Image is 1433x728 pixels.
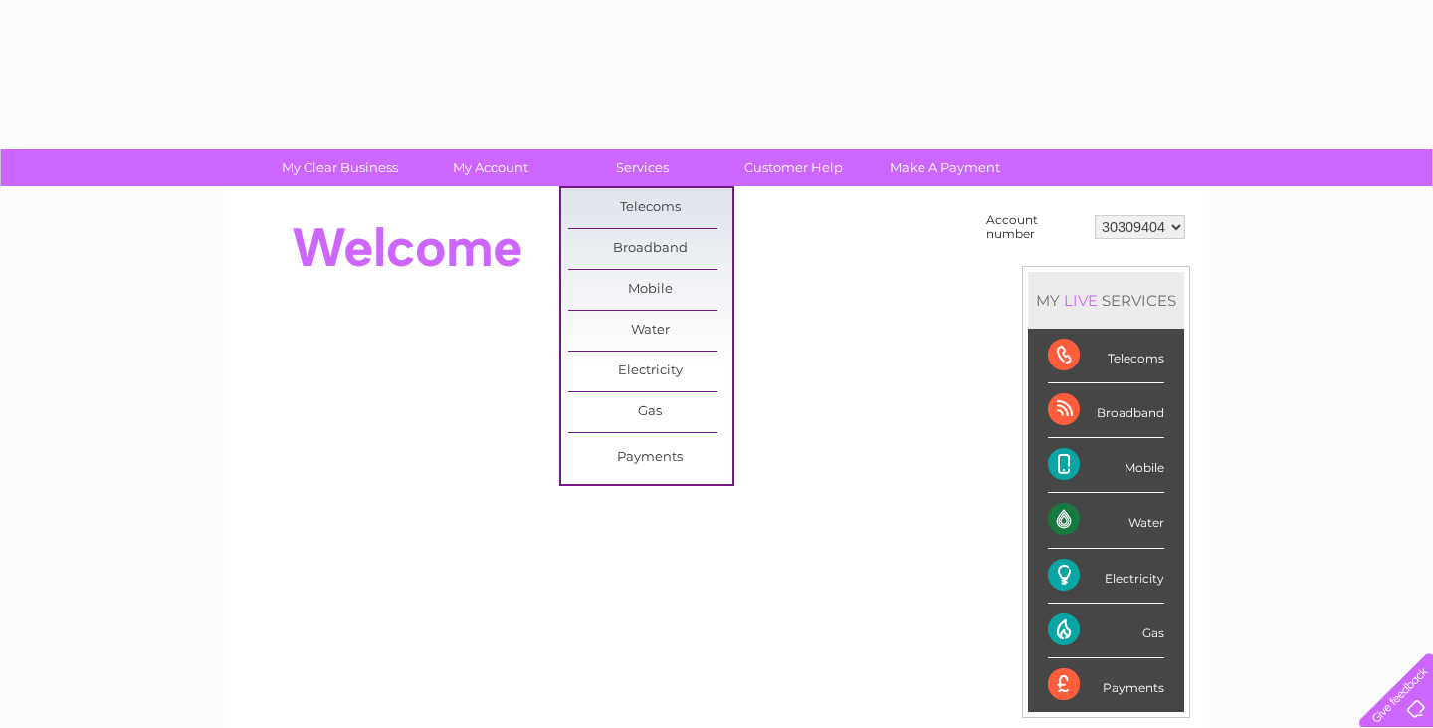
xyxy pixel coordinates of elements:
a: My Clear Business [258,149,422,186]
a: Payments [568,438,732,478]
div: Payments [1048,658,1164,712]
a: Electricity [568,352,732,391]
div: MY SERVICES [1028,272,1184,329]
div: Telecoms [1048,329,1164,383]
a: Mobile [568,270,732,310]
div: Electricity [1048,549,1164,604]
a: Water [568,311,732,351]
div: Broadband [1048,383,1164,438]
a: Customer Help [712,149,876,186]
td: Account number [981,208,1090,246]
div: Gas [1048,604,1164,658]
a: Gas [568,392,732,432]
a: My Account [409,149,573,186]
div: Mobile [1048,438,1164,493]
a: Broadband [568,229,732,269]
div: Water [1048,493,1164,548]
a: Telecoms [568,188,732,228]
a: Services [560,149,724,186]
div: LIVE [1060,291,1102,310]
a: Make A Payment [863,149,1027,186]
